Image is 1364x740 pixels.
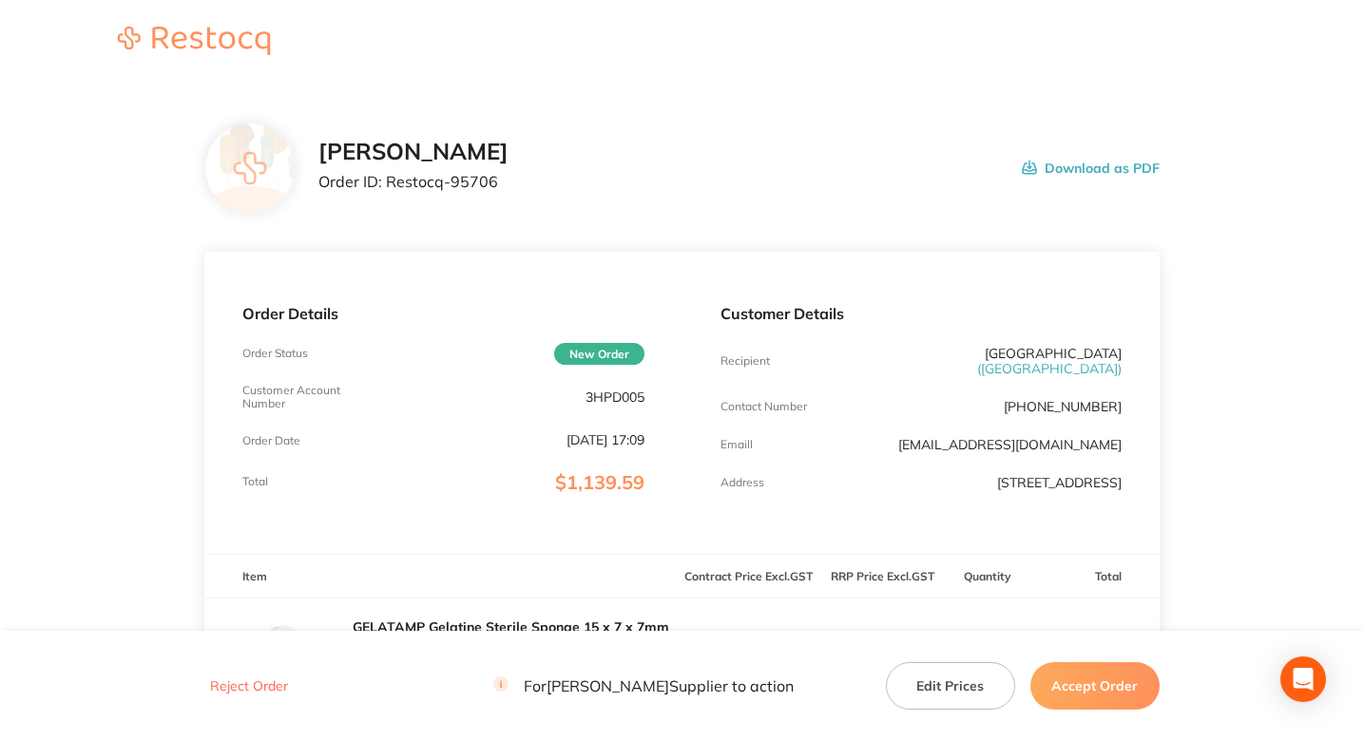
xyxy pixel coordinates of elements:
p: Order Date [242,434,300,447]
p: 3HPD005 [586,389,644,405]
p: $168.38 [1027,623,1159,669]
span: $1,139.59 [555,470,644,494]
p: [DATE] 17:09 [567,432,644,447]
button: Accept Order [1030,661,1160,709]
span: ( [GEOGRAPHIC_DATA] ) [977,360,1122,377]
p: Order Details [242,305,644,322]
p: Address [720,476,764,489]
p: Total [242,475,268,488]
p: Order ID: Restocq- 95706 [318,173,509,190]
a: [EMAIL_ADDRESS][DOMAIN_NAME] [898,436,1122,453]
button: Edit Prices [886,661,1015,709]
th: Contract Price Excl. GST [682,554,816,598]
p: Contact Number [720,400,807,413]
p: [STREET_ADDRESS] [997,475,1122,490]
img: eWNqczE1dg [242,598,337,693]
span: New Order [554,343,644,365]
p: [PHONE_NUMBER] [1004,399,1122,414]
p: For [PERSON_NAME] Supplier to action [493,676,794,694]
div: Open Intercom Messenger [1280,656,1326,702]
p: Customer Account Number [242,384,376,410]
p: Order Status [242,347,308,360]
p: Emaill [720,438,753,451]
p: Customer Details [720,305,1122,322]
th: RRP Price Excl. GST [816,554,950,598]
h2: [PERSON_NAME] [318,139,509,165]
a: Restocq logo [99,27,289,58]
th: Quantity [950,554,1026,598]
a: GELATAMP Gelatine Sterile Sponge 15 x 7 x 7mm Tub of 50 [353,618,669,651]
p: Recipient [720,354,770,368]
th: Item [204,554,682,598]
img: Restocq logo [99,27,289,55]
button: Reject Order [204,677,294,694]
button: Download as PDF [1022,139,1160,198]
th: Total [1026,554,1160,598]
p: [GEOGRAPHIC_DATA] [854,346,1122,376]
